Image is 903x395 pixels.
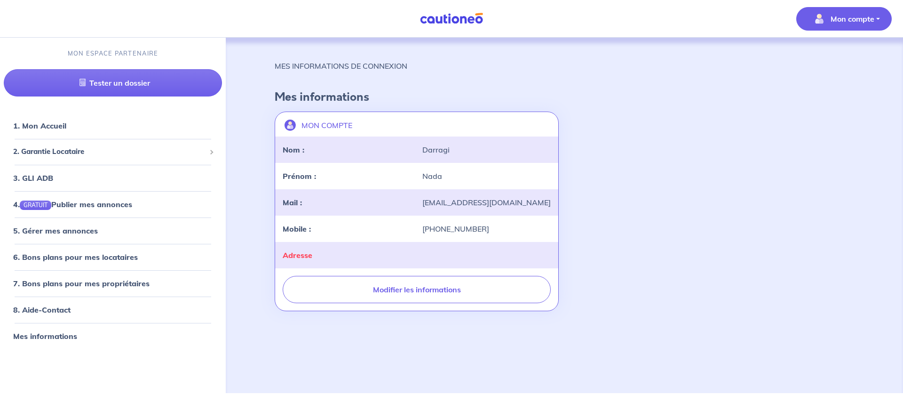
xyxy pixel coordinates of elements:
a: 1. Mon Accueil [13,121,66,130]
a: 7. Bons plans pour mes propriétaires [13,279,150,288]
div: [EMAIL_ADDRESS][DOMAIN_NAME] [417,197,556,208]
p: MES INFORMATIONS DE CONNEXION [275,60,407,72]
strong: Mail : [283,198,302,207]
strong: Mobile : [283,224,311,234]
a: Mes informations [13,331,77,341]
button: illu_account_valid_menu.svgMon compte [796,7,892,31]
strong: Nom : [283,145,304,154]
a: Tester un dossier [4,69,222,97]
img: illu_account_valid_menu.svg [812,11,827,26]
div: 4.GRATUITPublier mes annonces [4,195,222,214]
button: Modifier les informations [283,276,551,303]
div: Nada [417,170,556,182]
strong: Adresse [283,250,312,260]
a: 6. Bons plans pour mes locataires [13,252,138,262]
img: illu_account.svg [285,120,296,131]
span: 2. Garantie Locataire [13,146,206,157]
div: 2. Garantie Locataire [4,143,222,161]
div: 8. Aide-Contact [4,300,222,319]
p: Mon compte [831,13,874,24]
a: 8. Aide-Contact [13,305,71,314]
div: Darragi [417,144,556,155]
div: 3. GLI ADB [4,169,222,187]
div: 1. Mon Accueil [4,116,222,135]
p: MON ESPACE PARTENAIRE [68,49,158,58]
div: [PHONE_NUMBER] [417,223,556,234]
div: 7. Bons plans pour mes propriétaires [4,274,222,293]
p: MON COMPTE [301,120,352,131]
a: 3. GLI ADB [13,173,53,183]
div: 5. Gérer mes annonces [4,221,222,240]
a: 4.GRATUITPublier mes annonces [13,200,132,209]
div: Mes informations [4,327,222,346]
strong: Prénom : [283,171,316,181]
h4: Mes informations [275,90,854,104]
a: 5. Gérer mes annonces [13,226,98,235]
div: 6. Bons plans pour mes locataires [4,248,222,266]
img: Cautioneo [416,13,487,24]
